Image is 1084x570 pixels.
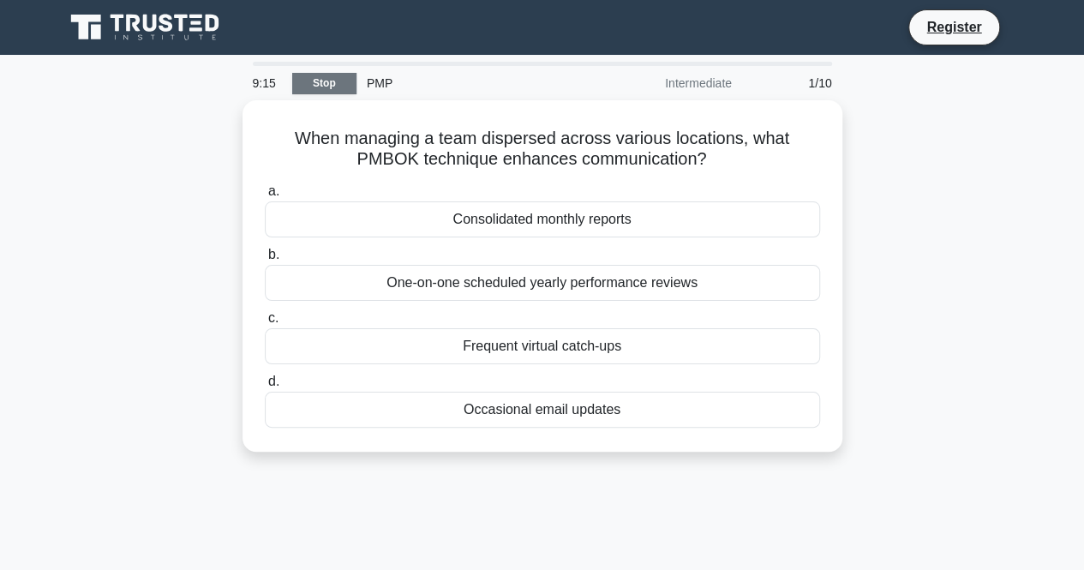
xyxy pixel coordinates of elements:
[265,201,820,237] div: Consolidated monthly reports
[356,66,592,100] div: PMP
[292,73,356,94] a: Stop
[263,128,822,171] h5: When managing a team dispersed across various locations, what PMBOK technique enhances communicat...
[243,66,292,100] div: 9:15
[916,16,991,38] a: Register
[268,183,279,198] span: a.
[265,265,820,301] div: One-on-one scheduled yearly performance reviews
[265,392,820,428] div: Occasional email updates
[742,66,842,100] div: 1/10
[265,328,820,364] div: Frequent virtual catch-ups
[268,310,278,325] span: c.
[268,374,279,388] span: d.
[592,66,742,100] div: Intermediate
[268,247,279,261] span: b.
